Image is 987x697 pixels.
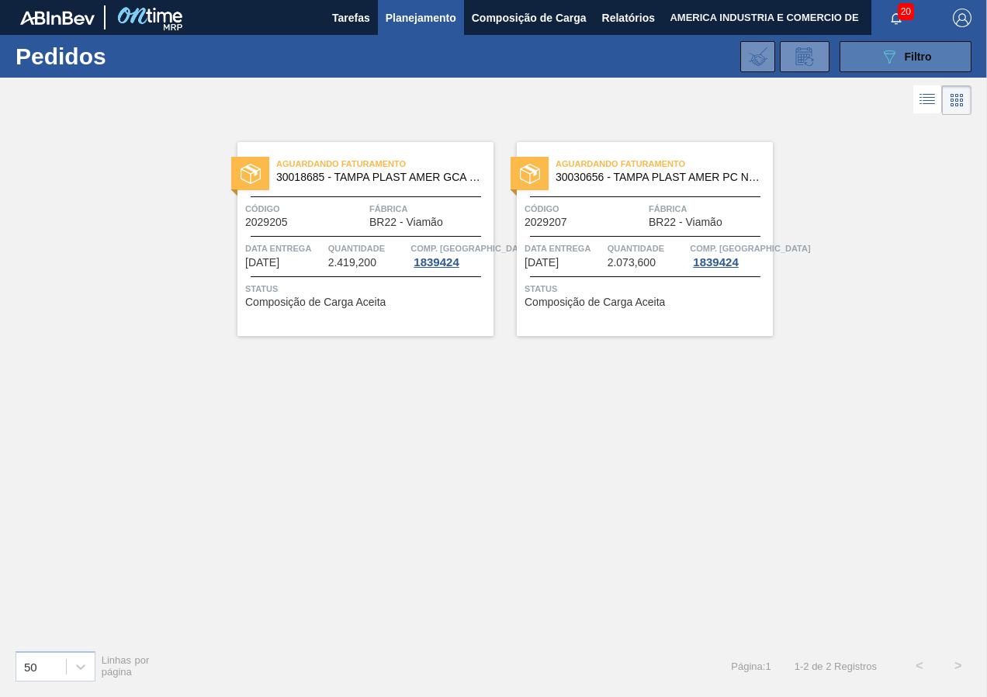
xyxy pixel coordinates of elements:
img: status [241,164,261,184]
button: Filtro [840,41,971,72]
span: 21/10/2025 [525,257,559,269]
a: statusAguardando Faturamento30030656 - TAMPA PLAST AMER PC NIV24Código2029207FábricaBR22 - Viamão... [493,142,773,336]
span: Aguardando Faturamento [276,156,493,172]
span: Composição de Carga [472,9,587,27]
span: Quantidade [608,241,687,256]
div: Solicitação de Revisão de Pedidos [780,41,829,72]
span: 20 [898,3,914,20]
img: TNhmsLtSVTkK8tSr43FrP2fwEKptu5GPRR3wAAAABJRU5ErkJggg== [20,11,95,25]
span: Tarefas [332,9,370,27]
span: Fábrica [649,201,769,217]
span: Fábrica [369,201,490,217]
a: statusAguardando Faturamento30018685 - TAMPA PLAST AMER GCA S/LINERCódigo2029205FábricaBR22 - Via... [214,142,493,336]
span: 21/10/2025 [245,257,279,269]
span: 2.073,600 [608,257,656,269]
div: 1839424 [410,256,462,269]
div: Importar Negociações dos Pedidos [740,41,775,72]
span: 2.419,200 [328,257,376,269]
span: Composição de Carga Aceita [525,296,665,308]
a: Comp. [GEOGRAPHIC_DATA]1839424 [410,241,490,269]
span: Status [525,281,769,296]
h1: Pedidos [16,47,230,65]
span: Quantidade [328,241,407,256]
span: BR22 - Viamão [369,217,443,228]
button: Notificações [871,7,921,29]
span: Status [245,281,490,296]
span: 2029207 [525,217,567,228]
span: Data Entrega [525,241,604,256]
img: status [520,164,540,184]
div: Visão em Cards [942,85,971,115]
span: Aguardando Faturamento [556,156,773,172]
span: BR22 - Viamão [649,217,722,228]
span: Composição de Carga Aceita [245,296,386,308]
span: Filtro [905,50,932,63]
span: Comp. Carga [410,241,531,256]
span: Código [245,201,365,217]
span: Linhas por página [102,654,150,678]
span: Planejamento [386,9,456,27]
span: 30018685 - TAMPA PLAST AMER GCA S/LINER [276,172,481,183]
div: Visão em Lista [913,85,942,115]
button: > [939,647,978,685]
span: Data Entrega [245,241,324,256]
div: 1839424 [690,256,741,269]
span: Código [525,201,645,217]
span: Comp. Carga [690,241,810,256]
img: Logout [953,9,971,27]
span: Página : 1 [731,661,771,672]
span: 2029205 [245,217,288,228]
a: Comp. [GEOGRAPHIC_DATA]1839424 [690,241,769,269]
button: < [900,647,939,685]
span: 30030656 - TAMPA PLAST AMER PC NIV24 [556,172,760,183]
span: Relatórios [602,9,655,27]
span: 1 - 2 de 2 Registros [795,661,877,672]
div: 50 [24,660,37,673]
